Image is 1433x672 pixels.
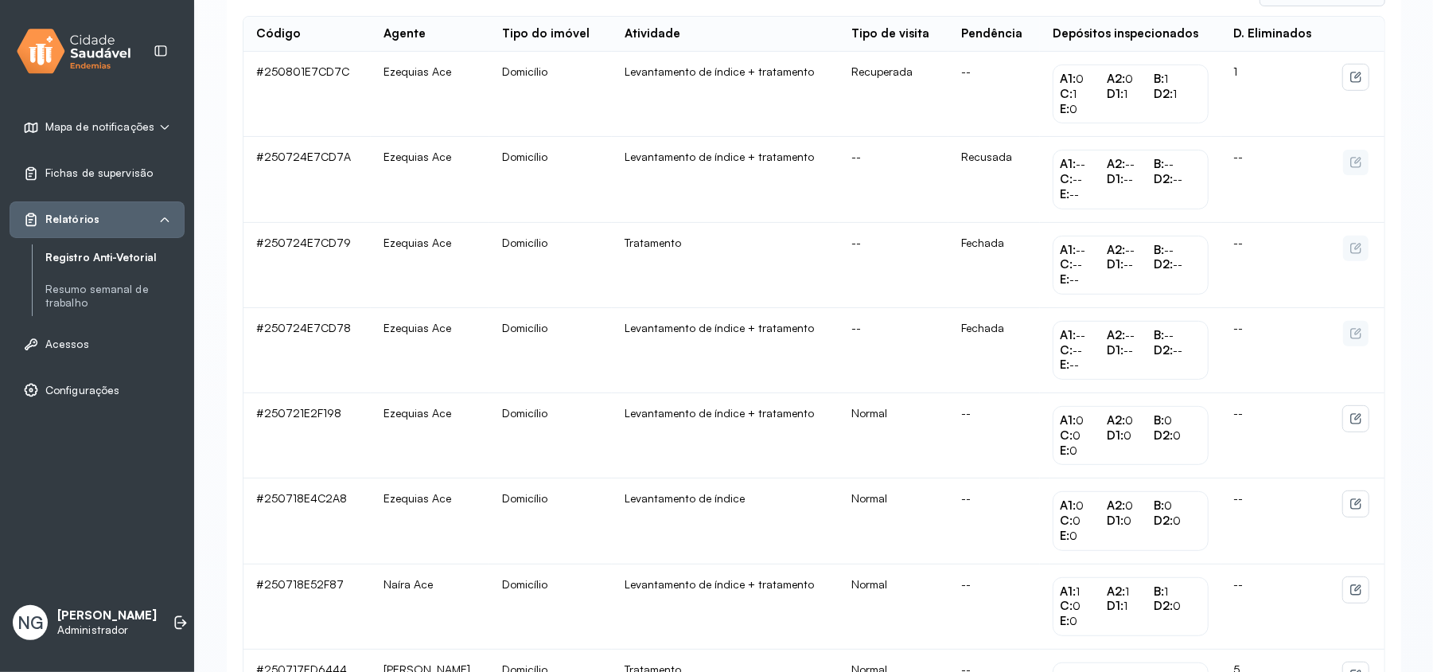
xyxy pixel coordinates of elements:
div: 1 [1155,87,1201,102]
span: D1: [1108,256,1124,272]
span: C: [1060,342,1073,357]
td: Ezequias Ace [371,223,489,308]
div: -- [1155,257,1201,272]
span: Relatórios [45,213,99,226]
td: Ezequias Ace [371,479,489,564]
span: D2: [1155,342,1174,357]
div: Tipo de visita [852,26,930,41]
a: Registro Anti-Vetorial [45,248,185,268]
span: A1: [1060,327,1076,342]
div: 0 [1060,413,1107,428]
div: 0 [1155,428,1201,443]
div: 0 [1155,413,1201,428]
span: E: [1060,443,1069,458]
td: #250801E7CD7C [243,52,371,137]
span: D2: [1155,86,1174,101]
div: -- [1060,272,1107,287]
span: Configurações [45,384,119,397]
span: D1: [1108,171,1124,186]
span: E: [1060,528,1069,543]
div: 0 [1155,514,1201,529]
td: Normal [839,479,948,564]
div: 0 [1060,599,1107,614]
td: Levantamento de índice + tratamento [612,52,839,137]
span: D2: [1155,513,1174,528]
span: A1: [1060,71,1076,86]
div: -- [1108,243,1155,258]
div: -- [1108,172,1155,187]
td: Domicílio [489,223,612,308]
td: #250724E7CD79 [243,223,371,308]
span: E: [1060,357,1069,372]
td: -- [839,137,948,222]
span: D2: [1155,256,1174,272]
span: A1: [1060,156,1076,171]
td: -- [948,565,1040,650]
span: B: [1155,327,1165,342]
span: B: [1155,584,1165,599]
div: -- [1155,172,1201,187]
div: 0 [1108,498,1155,514]
div: Atividade [625,26,680,41]
div: 0 [1060,443,1107,459]
td: -- [1221,137,1330,222]
a: Registro Anti-Vetorial [45,251,185,264]
td: #250721E2F198 [243,393,371,479]
div: -- [1108,328,1155,343]
td: Levantamento de índice + tratamento [612,393,839,479]
td: Domicílio [489,308,612,393]
span: C: [1060,513,1073,528]
td: Domicílio [489,393,612,479]
span: D1: [1108,428,1124,443]
td: Levantamento de índice [612,479,839,564]
td: Naíra Ace [371,565,489,650]
div: 0 [1060,529,1107,544]
td: Fechada [948,223,1040,308]
div: -- [1108,343,1155,358]
div: -- [1155,157,1201,172]
div: -- [1108,157,1155,172]
span: E: [1060,613,1069,628]
td: Tratamento [612,223,839,308]
td: -- [1221,479,1330,564]
td: -- [1221,565,1330,650]
span: C: [1060,86,1073,101]
div: -- [1060,257,1107,272]
a: Resumo semanal de trabalho [45,279,185,313]
div: Pendência [961,26,1022,41]
div: -- [1155,343,1201,358]
td: Ezequias Ace [371,137,489,222]
div: 0 [1060,72,1107,87]
td: Recusada [948,137,1040,222]
td: Ezequias Ace [371,308,489,393]
a: Configurações [23,382,171,398]
div: 0 [1060,102,1107,117]
span: C: [1060,171,1073,186]
div: 0 [1060,498,1107,514]
td: Domicílio [489,565,612,650]
span: C: [1060,428,1073,443]
span: B: [1155,412,1165,428]
p: [PERSON_NAME] [57,608,157,623]
span: B: [1155,156,1165,171]
td: Domicílio [489,137,612,222]
div: -- [1155,243,1201,258]
div: -- [1108,257,1155,272]
td: -- [948,479,1040,564]
td: Normal [839,565,948,650]
td: #250718E52F87 [243,565,371,650]
div: Agente [384,26,426,41]
span: D1: [1108,598,1124,613]
div: 0 [1060,514,1107,529]
td: -- [948,393,1040,479]
span: A2: [1108,584,1126,599]
td: -- [948,52,1040,137]
span: D2: [1155,598,1174,613]
div: 1 [1155,72,1201,87]
td: Fechada [948,308,1040,393]
span: A2: [1108,412,1126,428]
div: 0 [1155,599,1201,614]
div: -- [1060,157,1107,172]
span: B: [1155,71,1165,86]
td: Ezequias Ace [371,52,489,137]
